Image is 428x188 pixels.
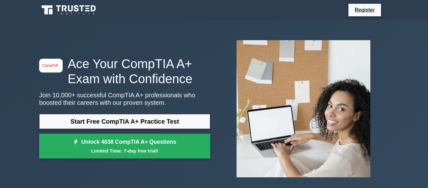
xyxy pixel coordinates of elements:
[39,91,210,106] p: Join 10,000+ successful CompTIA A+ professionals who boosted their careers with our proven system.
[39,114,210,129] a: Start Free CompTIA A+ Practice Test
[39,134,210,159] a: Unlock 4638 CompTIA A+ QuestionsLimited Time: 7-day free trial!
[39,56,210,86] h1: Ace Your CompTIA A+ Exam with Confidence
[47,147,202,154] small: Limited Time: 7-day free trial!
[351,6,378,14] a: Register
